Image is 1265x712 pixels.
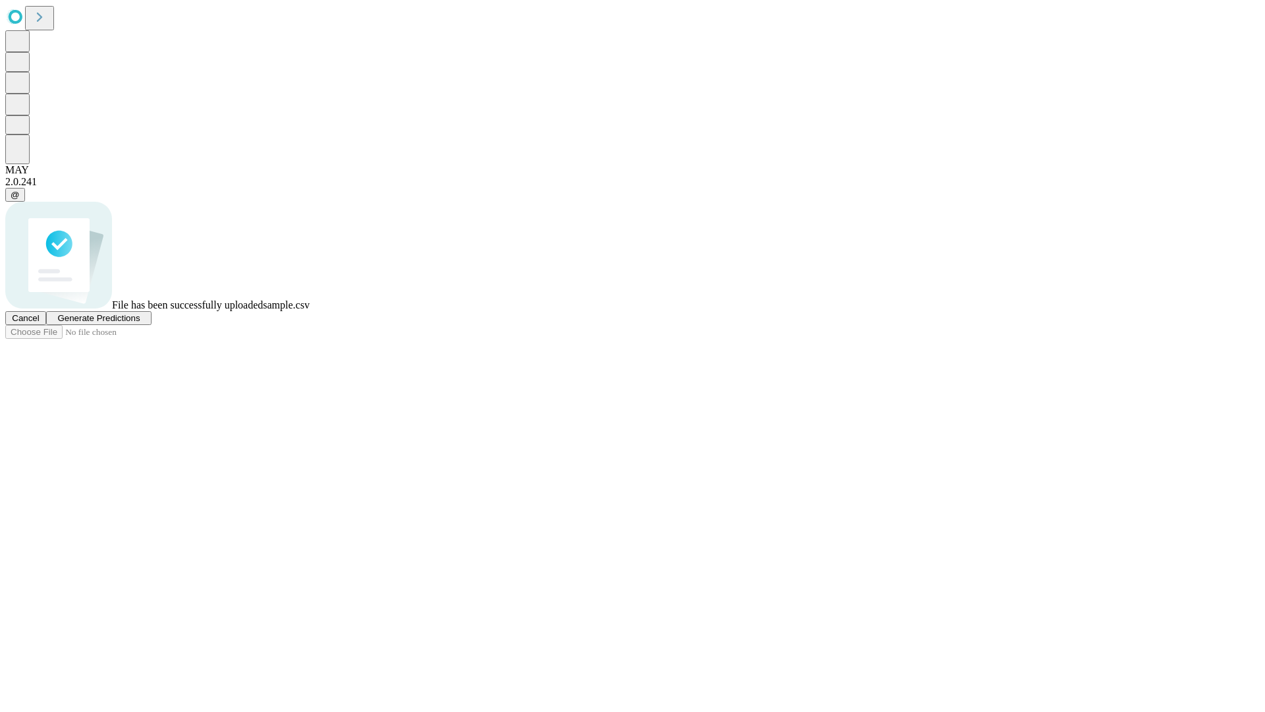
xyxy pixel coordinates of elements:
div: 2.0.241 [5,176,1260,188]
div: MAY [5,164,1260,176]
span: Generate Predictions [57,313,140,323]
span: Cancel [12,313,40,323]
button: Generate Predictions [46,311,152,325]
span: @ [11,190,20,200]
button: @ [5,188,25,202]
button: Cancel [5,311,46,325]
span: File has been successfully uploaded [112,299,263,311]
span: sample.csv [263,299,310,311]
